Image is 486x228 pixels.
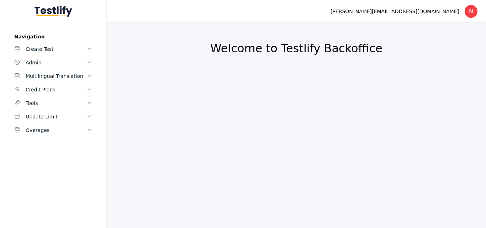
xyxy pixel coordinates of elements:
[26,72,86,80] div: Multilingual Translation
[26,99,86,107] div: Tools
[26,45,86,53] div: Create Test
[9,34,98,39] label: Navigation
[26,112,86,121] div: Update Limit
[465,5,477,18] div: N
[26,126,86,134] div: Overages
[124,41,469,55] h2: Welcome to Testlify Backoffice
[35,6,72,17] img: Testlify - Backoffice
[26,85,86,94] div: Credit Plans
[331,7,459,16] div: [PERSON_NAME][EMAIL_ADDRESS][DOMAIN_NAME]
[26,58,86,67] div: Admin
